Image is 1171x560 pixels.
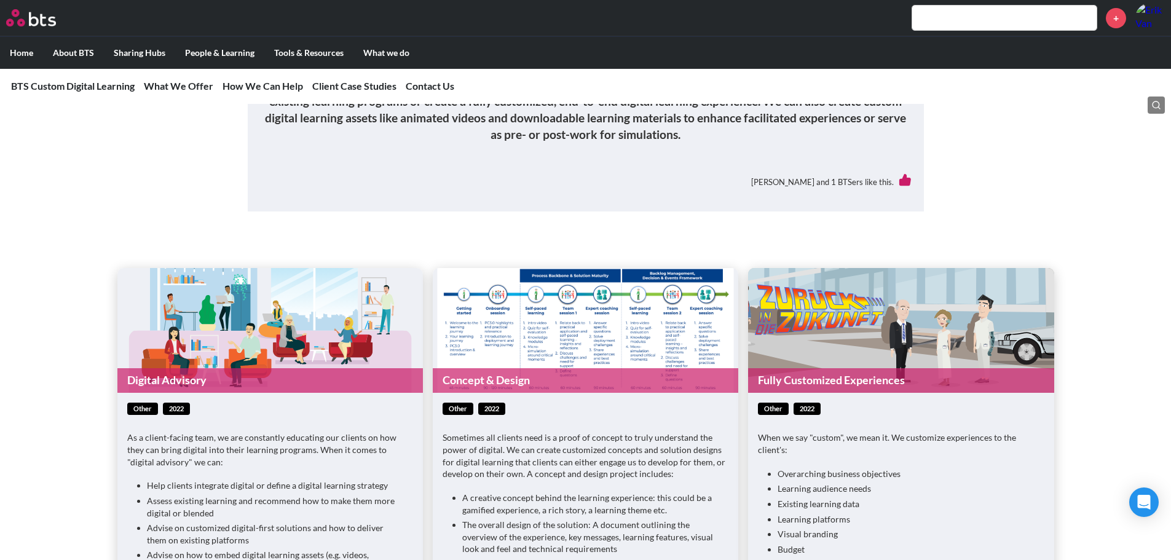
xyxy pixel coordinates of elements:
span: other [758,403,789,416]
a: Fully Customized Experiences [748,368,1054,392]
img: Erik Van Elderen [1135,3,1165,33]
a: Contact Us [406,80,454,92]
a: BTS Custom Digital Learning [11,80,135,92]
label: People & Learning [175,37,264,69]
p: Sometimes all clients need is a proof of concept to truly understand the power of digital. We can... [443,432,728,479]
li: Existing learning data [778,498,1034,510]
li: Learning audience needs [778,483,1034,495]
span: other [127,403,158,416]
span: other [443,403,473,416]
a: Concept & Design [433,368,738,392]
li: Assess existing learning and recommend how to make them more digital or blended [147,495,403,519]
li: Help clients integrate digital or define a digital learning strategy [147,479,403,492]
span: 2022 [794,403,821,416]
span: 2022 [478,403,505,416]
label: About BTS [43,37,104,69]
li: Overarching business objectives [778,468,1034,480]
h5: We're your digital partner for all things customized digital learning. We can advise on how to in... [260,77,912,143]
div: Open Intercom Messenger [1129,487,1159,517]
label: What we do [353,37,419,69]
a: Client Case Studies [312,80,396,92]
a: What We Offer [144,80,213,92]
p: As a client-facing team, we are constantly educating our clients on how they can bring digital in... [127,432,413,468]
li: Advise on customized digital-first solutions and how to deliver them on existing platforms [147,522,403,546]
a: Digital Advisory [117,368,423,392]
label: Tools & Resources [264,37,353,69]
span: 2022 [163,403,190,416]
img: BTS Logo [6,9,56,26]
li: A creative concept behind the learning experience: this could be a gamified experience, a rich st... [462,492,719,516]
a: How We Can Help [223,80,303,92]
a: Go home [6,9,79,26]
li: Learning platforms [778,513,1034,526]
div: [PERSON_NAME] and 1 BTSers like this. [260,165,912,199]
li: Budget [778,543,1034,556]
label: Sharing Hubs [104,37,175,69]
p: When we say "custom", we mean it. We customize experiences to the client's: [758,432,1044,455]
a: Profile [1135,3,1165,33]
a: + [1106,8,1126,28]
li: Visual branding [778,528,1034,540]
li: The overall design of the solution: A document outlining the overview of the experience, key mess... [462,519,719,555]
